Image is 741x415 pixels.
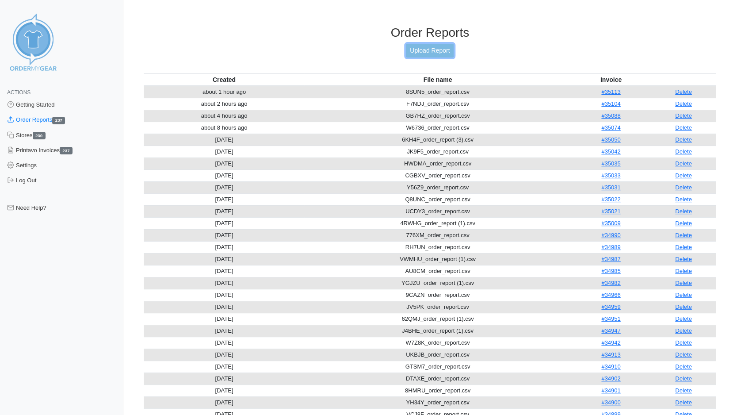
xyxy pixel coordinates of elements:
[144,313,304,325] td: [DATE]
[305,373,571,384] td: DTAXE_order_report.csv
[675,208,692,215] a: Delete
[601,315,620,322] a: #34951
[675,375,692,382] a: Delete
[675,256,692,262] a: Delete
[305,277,571,289] td: YGJZU_order_report (1).csv
[675,292,692,298] a: Delete
[305,265,571,277] td: AU8CM_order_report.csv
[601,387,620,394] a: #34901
[675,399,692,406] a: Delete
[144,217,304,229] td: [DATE]
[144,122,304,134] td: about 8 hours ago
[144,253,304,265] td: [DATE]
[675,196,692,203] a: Delete
[675,136,692,143] a: Delete
[601,160,620,167] a: #35035
[144,384,304,396] td: [DATE]
[144,110,304,122] td: about 4 hours ago
[601,304,620,310] a: #34959
[144,134,304,146] td: [DATE]
[601,244,620,250] a: #34989
[52,117,65,124] span: 237
[601,280,620,286] a: #34982
[601,363,620,370] a: #34910
[601,112,620,119] a: #35088
[675,172,692,179] a: Delete
[305,134,571,146] td: 6KH4F_order_report (3).csv
[144,361,304,373] td: [DATE]
[601,232,620,238] a: #34990
[601,351,620,358] a: #34913
[675,339,692,346] a: Delete
[305,337,571,349] td: W7Z8K_order_report.csv
[144,277,304,289] td: [DATE]
[675,124,692,131] a: Delete
[571,73,651,86] th: Invoice
[144,146,304,158] td: [DATE]
[7,89,31,96] span: Actions
[601,292,620,298] a: #34966
[305,241,571,253] td: RH7UN_order_report.csv
[601,339,620,346] a: #34942
[305,396,571,408] td: YH34Y_order_report.csv
[305,229,571,241] td: 776XM_order_report.csv
[675,148,692,155] a: Delete
[675,387,692,394] a: Delete
[305,384,571,396] td: 8HMRU_order_report.csv
[675,184,692,191] a: Delete
[60,147,73,154] span: 237
[144,325,304,337] td: [DATE]
[601,124,620,131] a: #35074
[305,98,571,110] td: F7NDJ_order_report.csv
[144,169,304,181] td: [DATE]
[601,268,620,274] a: #34985
[305,193,571,205] td: Q8UNC_order_report.csv
[601,220,620,227] a: #35009
[406,44,454,58] a: Upload Report
[305,349,571,361] td: UKBJB_order_report.csv
[601,196,620,203] a: #35022
[305,86,571,98] td: 8SUN5_order_report.csv
[675,160,692,167] a: Delete
[601,399,620,406] a: #34900
[144,86,304,98] td: about 1 hour ago
[144,229,304,241] td: [DATE]
[144,25,716,40] h3: Order Reports
[601,148,620,155] a: #35042
[675,220,692,227] a: Delete
[601,208,620,215] a: #35021
[305,253,571,265] td: VWMHU_order_report (1).csv
[144,373,304,384] td: [DATE]
[675,244,692,250] a: Delete
[33,132,46,139] span: 230
[305,73,571,86] th: File name
[601,256,620,262] a: #34987
[601,375,620,382] a: #34902
[675,304,692,310] a: Delete
[675,268,692,274] a: Delete
[601,327,620,334] a: #34947
[144,337,304,349] td: [DATE]
[675,315,692,322] a: Delete
[675,280,692,286] a: Delete
[144,193,304,205] td: [DATE]
[305,158,571,169] td: HWDMA_order_report.csv
[144,349,304,361] td: [DATE]
[305,361,571,373] td: GTSM7_order_report.csv
[305,181,571,193] td: Y56Z9_order_report.csv
[601,88,620,95] a: #35113
[675,100,692,107] a: Delete
[144,241,304,253] td: [DATE]
[144,265,304,277] td: [DATE]
[601,100,620,107] a: #35104
[144,289,304,301] td: [DATE]
[675,88,692,95] a: Delete
[305,110,571,122] td: GB7HZ_order_report.csv
[305,205,571,217] td: UCDY3_order_report.csv
[144,301,304,313] td: [DATE]
[305,122,571,134] td: W6736_order_report.csv
[601,136,620,143] a: #35050
[144,181,304,193] td: [DATE]
[601,184,620,191] a: #35031
[144,205,304,217] td: [DATE]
